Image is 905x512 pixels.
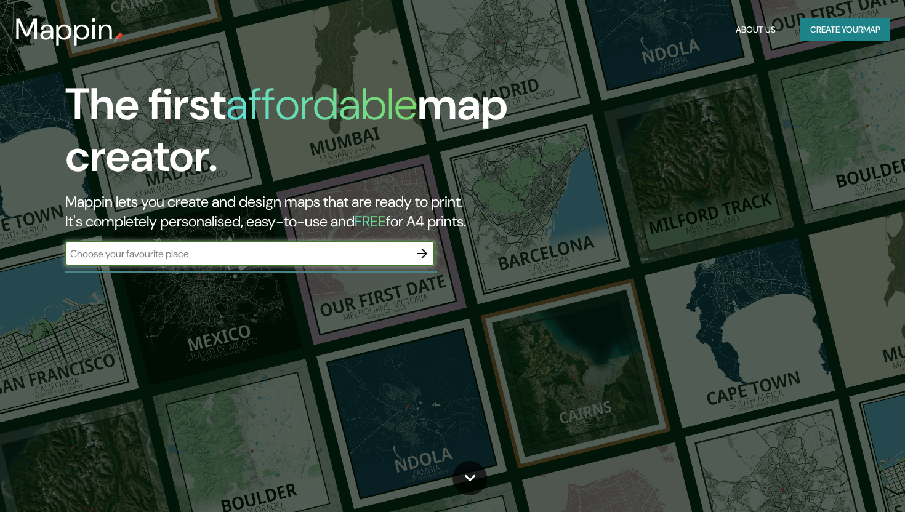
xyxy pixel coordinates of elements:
[355,212,386,231] h5: FREE
[226,76,417,133] h1: affordable
[15,12,114,47] h3: Mappin
[800,18,890,41] button: Create yourmap
[114,32,124,42] img: mappin-pin
[731,18,781,41] button: About Us
[65,192,518,231] h2: Mappin lets you create and design maps that are ready to print. It's completely personalised, eas...
[65,79,518,192] h1: The first map creator.
[795,464,891,498] iframe: Help widget launcher
[65,247,410,261] input: Choose your favourite place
